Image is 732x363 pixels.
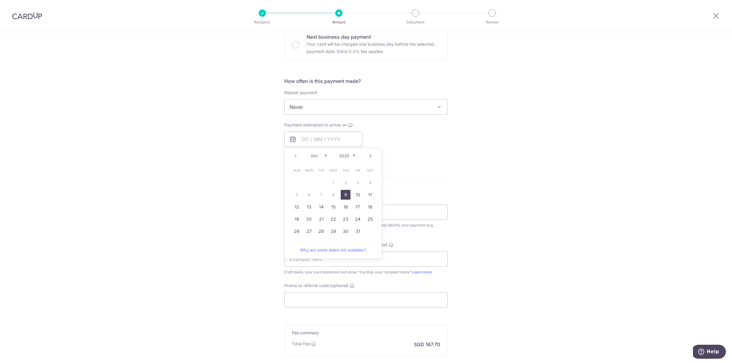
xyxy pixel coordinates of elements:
[284,269,448,275] div: If left blank, your card statement will show "CardUp- ".
[375,270,410,274] i: your recipient name
[316,214,326,224] a: 21
[328,214,338,224] a: 22
[341,214,350,224] a: 23
[365,202,375,212] a: 18
[284,283,329,289] span: Promo or referral code
[470,19,515,25] p: Review
[240,19,285,25] p: Recipient
[292,341,310,347] p: Total Fee
[365,165,375,175] span: Saturday
[292,202,302,212] a: 12
[316,165,326,175] span: Tuesday
[367,152,374,159] a: Next
[341,226,350,236] a: 30
[316,226,326,236] a: 28
[304,214,314,224] a: 20
[330,283,349,289] span: (optional)
[353,165,363,175] span: Friday
[12,12,42,20] img: CardUp
[304,202,314,212] a: 13
[693,345,726,360] iframe: Opens a widget where you can find more information
[292,244,374,256] a: Why are some dates not available?
[328,202,338,212] a: 15
[353,202,363,212] a: 17
[341,202,350,212] a: 16
[412,270,432,274] a: Learn more
[316,202,326,212] a: 14
[284,90,318,96] label: Repeat payment
[307,33,440,41] p: Next business day payment
[292,330,440,336] h5: Fee summary
[328,165,338,175] span: Wednesday
[284,122,347,128] span: Payment estimated to arrive on
[284,132,362,147] input: DD / MM / YYYY
[328,226,338,236] a: 29
[284,77,448,85] h5: How often is this payment made?
[292,214,302,224] a: 19
[316,19,361,25] p: Amount
[304,226,314,236] a: 27
[307,41,440,55] p: Your card will be charged one business day before the selected payment date. Extra 0.3% fee applies.
[353,226,363,236] a: 31
[341,190,350,200] a: 9
[393,19,438,25] p: Document
[285,100,447,114] span: Never
[284,99,448,115] span: Never
[353,214,363,224] a: 24
[284,251,448,267] input: Example: Rent
[292,165,302,175] span: Sunday
[365,190,375,200] a: 11
[341,165,350,175] span: Thursday
[414,341,440,348] p: SGD 167.70
[365,214,375,224] a: 25
[292,226,302,236] a: 26
[353,190,363,200] a: 10
[304,165,314,175] span: Monday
